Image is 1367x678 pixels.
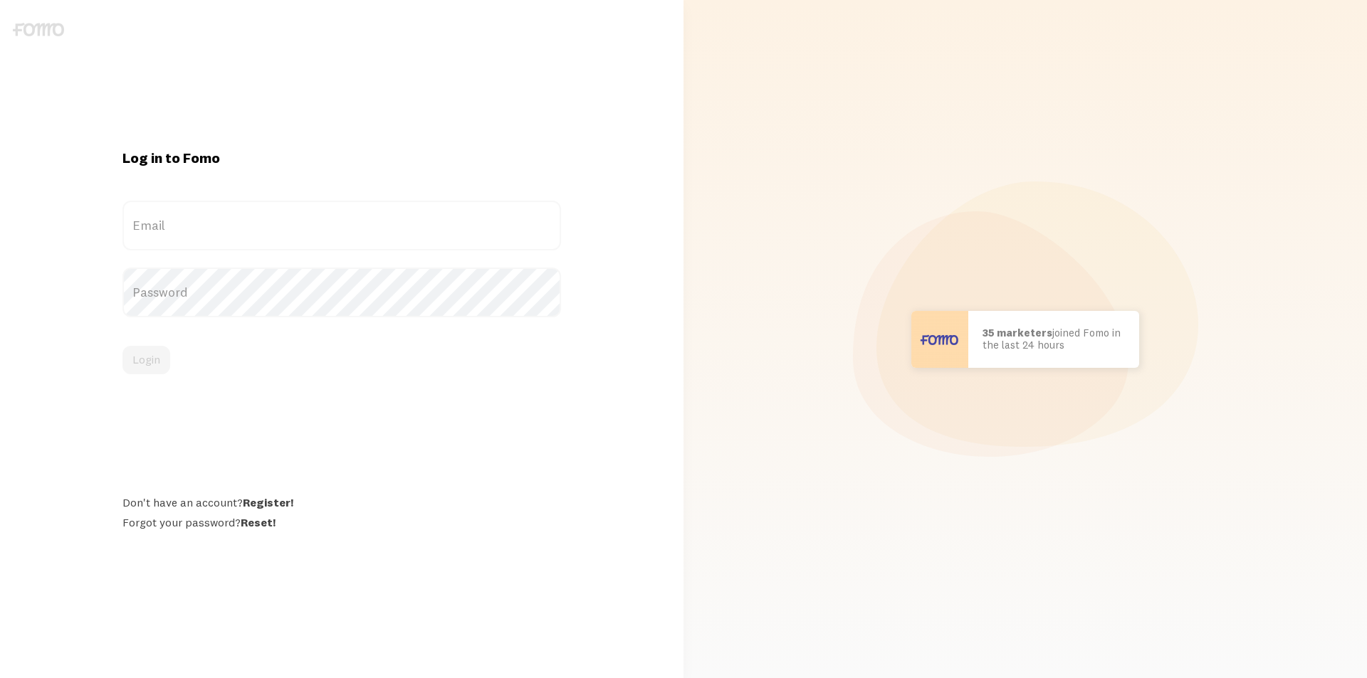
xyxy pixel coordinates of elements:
div: Forgot your password? [122,515,561,529]
a: Reset! [241,515,276,529]
p: joined Fomo in the last 24 hours [983,327,1125,351]
b: 35 marketers [983,326,1052,339]
h1: Log in to Fomo [122,149,561,167]
div: Don't have an account? [122,495,561,509]
img: User avatar [911,311,968,368]
img: fomo-logo-gray-b99e0e8ada9f9040e2984d0d95b3b12da0074ffd48d1e5cb62ac37fc77b0b268.svg [13,23,64,36]
label: Password [122,268,561,317]
label: Email [122,201,561,250]
a: Register! [243,495,293,509]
